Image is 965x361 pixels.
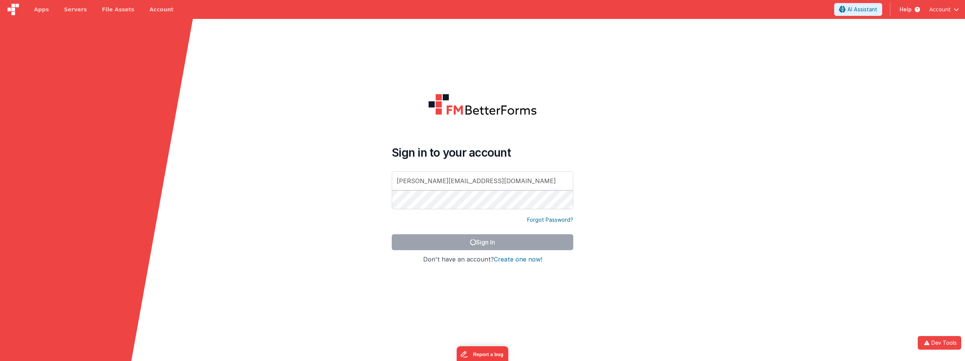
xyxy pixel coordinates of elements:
[918,336,961,350] button: Dev Tools
[392,234,573,250] button: Sign In
[929,6,951,13] span: Account
[64,6,87,13] span: Servers
[392,146,573,159] h4: Sign in to your account
[392,256,573,263] h4: Don't have an account?
[102,6,135,13] span: File Assets
[392,171,573,190] input: Email Address
[900,6,912,13] span: Help
[834,3,882,16] button: AI Assistant
[527,216,573,224] a: Forgot Password?
[494,256,542,263] button: Create one now!
[847,6,877,13] span: AI Assistant
[929,6,959,13] button: Account
[34,6,49,13] span: Apps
